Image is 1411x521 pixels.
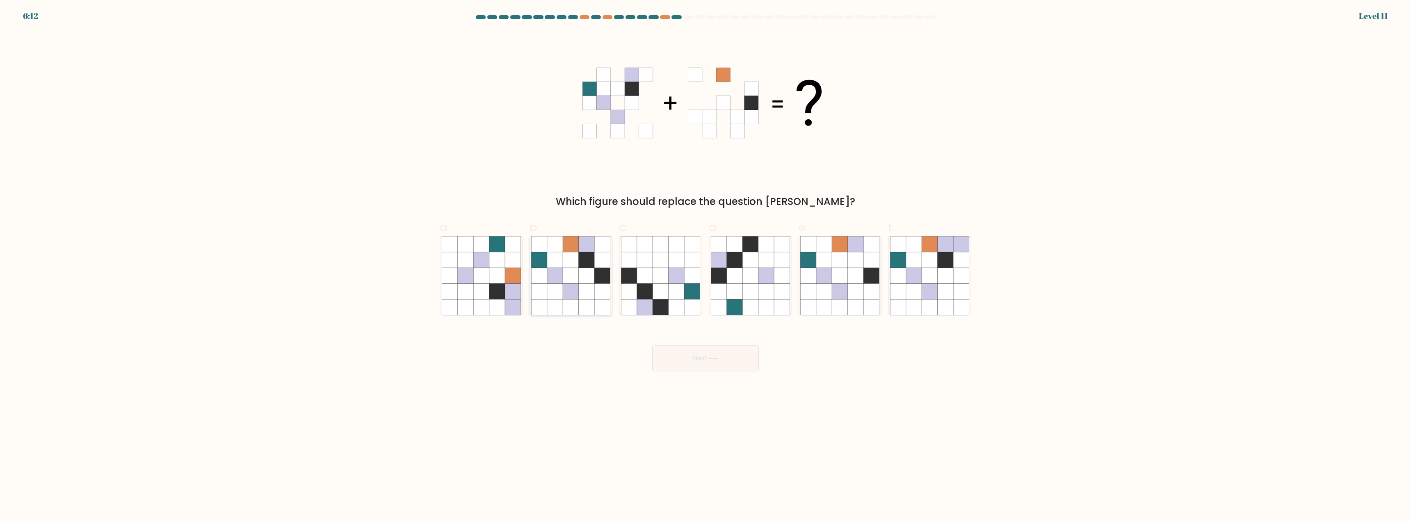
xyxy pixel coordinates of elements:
span: e. [799,219,808,235]
span: d. [709,219,719,235]
div: Level 11 [1359,10,1388,22]
span: b. [530,219,539,235]
span: f. [888,219,894,235]
span: c. [619,219,628,235]
div: 6:12 [23,10,38,22]
div: Which figure should replace the question [PERSON_NAME]? [445,194,966,209]
span: a. [440,219,450,235]
button: Next [652,345,759,371]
